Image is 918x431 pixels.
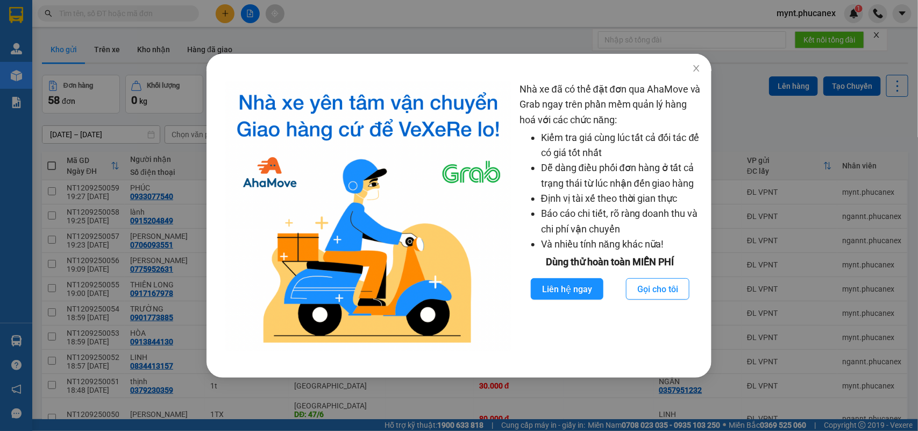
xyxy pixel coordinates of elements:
[541,206,701,237] li: Báo cáo chi tiết, rõ ràng doanh thu và chi phí vận chuyển
[541,191,701,206] li: Định vị tài xế theo thời gian thực
[541,130,701,161] li: Kiểm tra giá cùng lúc tất cả đối tác để có giá tốt nhất
[541,237,701,252] li: Và nhiều tính năng khác nữa!
[226,82,511,351] img: logo
[626,278,689,300] button: Gọi cho tôi
[542,282,592,296] span: Liên hệ ngay
[520,82,701,351] div: Nhà xe đã có thể đặt đơn qua AhaMove và Grab ngay trên phần mềm quản lý hàng hoá với các chức năng:
[692,64,701,73] span: close
[681,54,711,84] button: Close
[531,278,603,300] button: Liên hệ ngay
[637,282,678,296] span: Gọi cho tôi
[520,255,701,270] div: Dùng thử hoàn toàn MIỄN PHÍ
[541,160,701,191] li: Dễ dàng điều phối đơn hàng ở tất cả trạng thái từ lúc nhận đến giao hàng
